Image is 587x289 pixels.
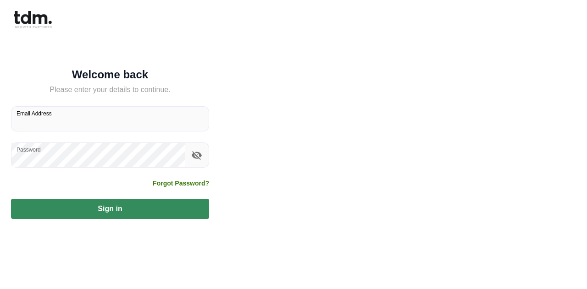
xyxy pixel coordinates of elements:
label: Password [17,146,41,153]
h5: Welcome back [11,70,209,79]
label: Email Address [17,109,52,117]
button: toggle password visibility [189,147,205,163]
h5: Please enter your details to continue. [11,84,209,95]
a: Forgot Password? [153,179,209,188]
button: Sign in [11,199,209,219]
